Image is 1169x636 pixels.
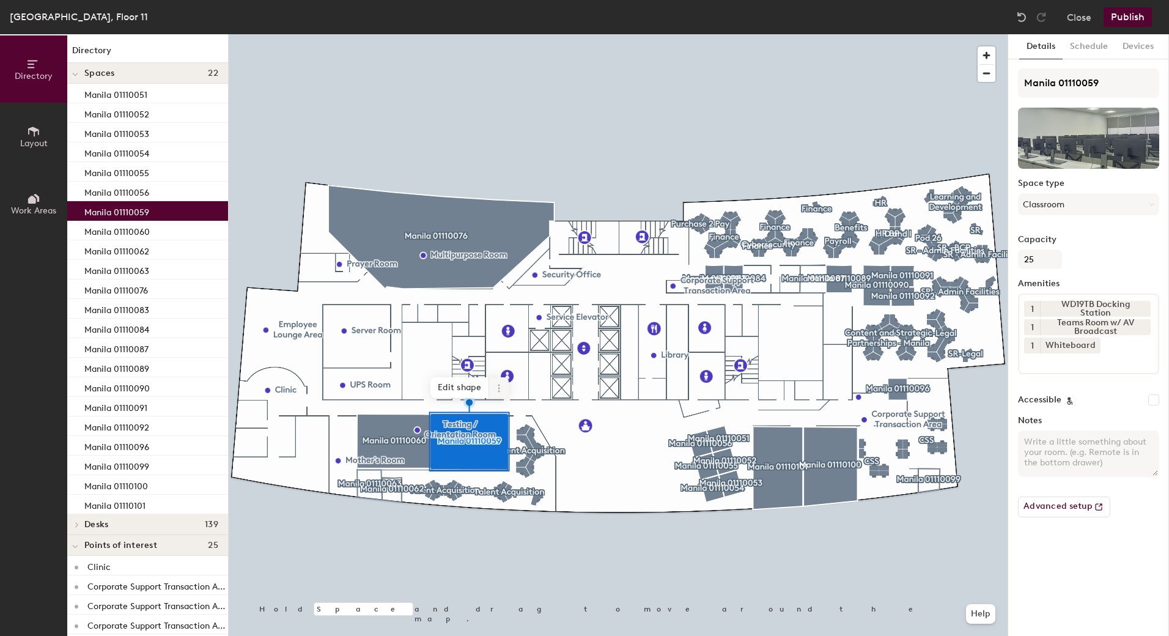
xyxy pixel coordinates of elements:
[84,520,108,530] span: Desks
[1063,34,1115,59] button: Schedule
[15,71,53,81] span: Directory
[84,438,149,453] p: Manila 01110096
[1024,319,1040,335] button: 1
[84,478,148,492] p: Manila 01110100
[1018,193,1159,215] button: Classroom
[11,205,56,216] span: Work Areas
[1018,179,1159,188] label: Space type
[1035,11,1047,23] img: Redo
[1018,279,1159,289] label: Amenities
[84,282,148,296] p: Manila 01110076
[1040,301,1151,317] div: WD19TB Docking Station
[1031,303,1034,316] span: 1
[84,184,149,198] p: Manila 01110056
[208,68,218,78] span: 22
[1018,416,1159,426] label: Notes
[84,360,149,374] p: Manila 01110089
[84,86,147,100] p: Manila 01110051
[205,520,218,530] span: 139
[1018,108,1159,169] img: The space named Manila 01110059
[1104,7,1152,27] button: Publish
[1040,319,1151,335] div: Teams Room w/ AV Broadcast
[1024,301,1040,317] button: 1
[84,68,115,78] span: Spaces
[966,604,995,624] button: Help
[84,125,149,139] p: Manila 01110053
[84,106,149,120] p: Manila 01110052
[1115,34,1161,59] button: Devices
[87,597,226,612] p: Corporate Support Transaction Area
[84,321,149,335] p: Manila 01110084
[1018,497,1110,517] button: Advanced setup
[1016,11,1028,23] img: Undo
[87,617,226,631] p: Corporate Support Transaction Area
[1024,338,1040,353] button: 1
[84,301,149,316] p: Manila 01110083
[1031,321,1034,334] span: 1
[84,262,149,276] p: Manila 01110063
[1040,338,1101,353] div: Whiteboard
[84,204,149,218] p: Manila 01110059
[84,399,147,413] p: Manila 01110091
[84,165,149,179] p: Manila 01110055
[10,9,148,24] div: [GEOGRAPHIC_DATA], Floor 11
[1067,7,1091,27] button: Close
[67,44,228,63] h1: Directory
[87,578,226,592] p: Corporate Support Transaction Area
[87,558,111,572] p: Clinic
[84,380,150,394] p: Manila 01110090
[84,243,149,257] p: Manila 01110062
[84,541,157,550] span: Points of interest
[84,341,149,355] p: Manila 01110087
[84,458,149,472] p: Manila 01110099
[84,223,150,237] p: Manila 01110060
[84,419,149,433] p: Manila 01110092
[84,145,149,159] p: Manila 01110054
[20,138,48,149] span: Layout
[430,377,489,398] span: Edit shape
[1018,235,1159,245] label: Capacity
[1018,395,1061,405] label: Accessible
[1031,339,1034,352] span: 1
[1019,34,1063,59] button: Details
[84,497,146,511] p: Manila 01110101
[208,541,218,550] span: 25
